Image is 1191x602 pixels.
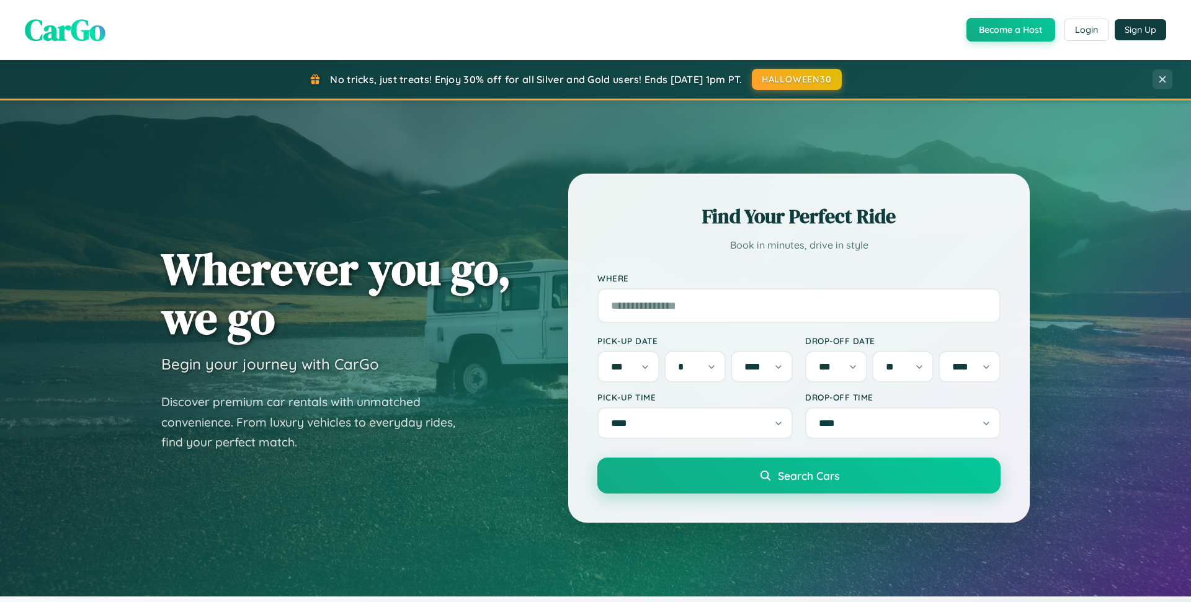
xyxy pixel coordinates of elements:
[161,244,511,342] h1: Wherever you go, we go
[778,469,839,482] span: Search Cars
[1115,19,1166,40] button: Sign Up
[330,73,742,86] span: No tricks, just treats! Enjoy 30% off for all Silver and Gold users! Ends [DATE] 1pm PT.
[597,203,1001,230] h2: Find Your Perfect Ride
[752,69,842,90] button: HALLOWEEN30
[805,335,1001,346] label: Drop-off Date
[25,9,105,50] span: CarGo
[161,355,379,373] h3: Begin your journey with CarGo
[805,392,1001,402] label: Drop-off Time
[966,18,1055,42] button: Become a Host
[597,236,1001,254] p: Book in minutes, drive in style
[597,335,793,346] label: Pick-up Date
[161,392,471,453] p: Discover premium car rentals with unmatched convenience. From luxury vehicles to everyday rides, ...
[597,458,1001,494] button: Search Cars
[1064,19,1108,41] button: Login
[597,392,793,402] label: Pick-up Time
[597,273,1001,283] label: Where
